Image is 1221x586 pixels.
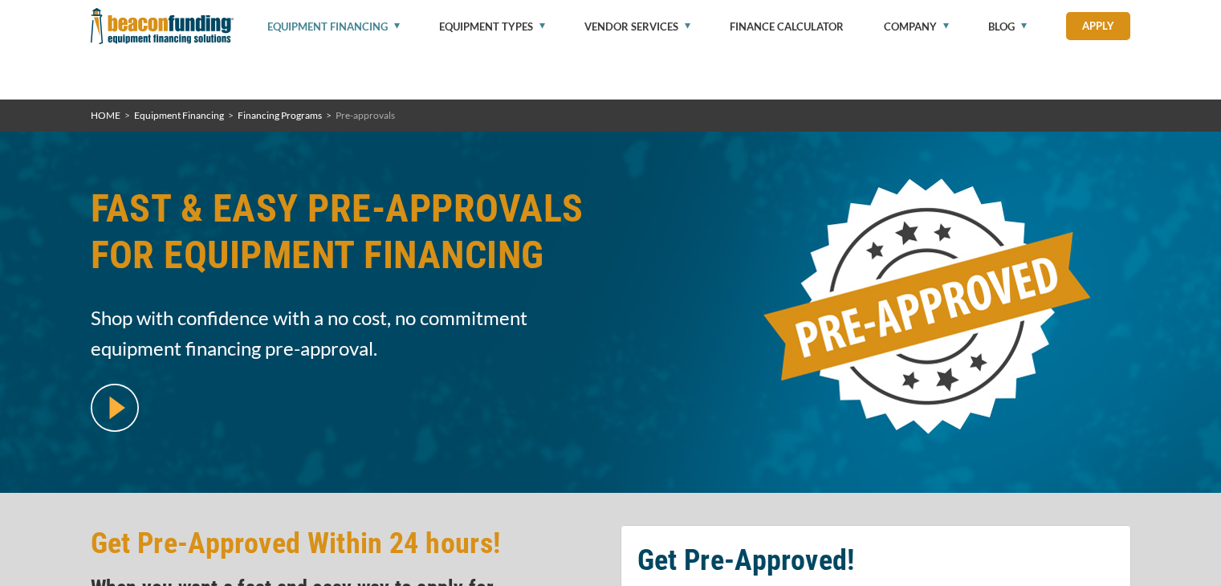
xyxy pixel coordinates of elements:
img: video modal pop-up play button [91,384,139,432]
a: Apply [1066,12,1130,40]
a: Equipment Financing [134,109,224,121]
h1: FAST & EASY PRE-APPROVALS [91,185,601,291]
span: Pre-approvals [336,109,395,121]
h2: Get Pre-Approved! [637,542,1114,579]
span: Shop with confidence with a no cost, no commitment equipment financing pre-approval. [91,303,601,364]
span: FOR EQUIPMENT FINANCING [91,232,601,279]
a: HOME [91,109,120,121]
a: Financing Programs [238,109,322,121]
h2: Get Pre-Approved Within 24 hours! [91,525,601,562]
